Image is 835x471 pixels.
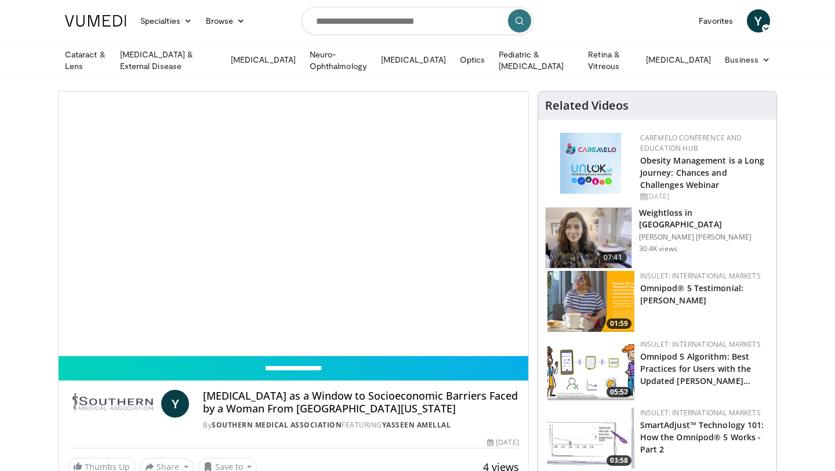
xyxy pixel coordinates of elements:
[639,244,677,253] p: 30.4K views
[547,271,634,332] img: 6d50c0dd-ba08-46d7-8ee2-cf2a961867be.png.150x105_q85_crop-smart_upscale.png
[133,9,199,32] a: Specialties
[65,15,126,27] img: VuMedi Logo
[607,387,631,397] span: 05:52
[453,48,492,71] a: Optics
[199,9,252,32] a: Browse
[161,390,189,418] a: Y
[547,408,634,469] img: faa546c3-dae0-4fdc-828d-2598c80de5b5.150x105_q85_crop-smart_upscale.jpg
[487,437,518,448] div: [DATE]
[607,318,631,329] span: 01:59
[547,339,634,400] img: 28928f16-10b7-4d97-890d-06b5c2964f7d.png.150x105_q85_crop-smart_upscale.png
[224,48,303,71] a: [MEDICAL_DATA]
[547,271,634,332] a: 01:59
[492,49,581,72] a: Pediatric & [MEDICAL_DATA]
[640,282,743,306] a: Omnipod® 5 Testimonial: [PERSON_NAME]
[640,351,752,386] a: Omnipod 5 Algorithm: Best Practices for Users with the Updated [PERSON_NAME]…
[68,390,157,418] img: Southern Medical Association
[639,207,769,230] h3: Weightloss in [GEOGRAPHIC_DATA]
[560,133,621,194] img: 45df64a9-a6de-482c-8a90-ada250f7980c.png.150x105_q85_autocrop_double_scale_upscale_version-0.2.jpg
[203,420,518,430] div: By FEATURING
[581,49,639,72] a: Retina & Vitreous
[545,99,629,113] h4: Related Videos
[640,419,764,455] a: SmartAdjust™ Technology 101: How the Omnipod® 5 Works - Part 2
[374,48,453,71] a: [MEDICAL_DATA]
[58,49,113,72] a: Cataract & Lens
[692,9,740,32] a: Favorites
[545,207,769,269] a: 07:41 Weightloss in [GEOGRAPHIC_DATA] [PERSON_NAME] [PERSON_NAME] 30.4K views
[640,408,761,418] a: Insulet: International Markets
[113,49,224,72] a: [MEDICAL_DATA] & External Disease
[547,339,634,400] a: 05:52
[747,9,770,32] a: Y
[59,92,528,356] video-js: Video Player
[599,252,627,263] span: 07:41
[303,49,374,72] a: Neuro-Ophthalmology
[546,208,631,268] img: 9983fed1-7565-45be-8934-aef1103ce6e2.150x105_q85_crop-smart_upscale.jpg
[718,48,777,71] a: Business
[203,390,518,415] h4: [MEDICAL_DATA] as a Window to Socioeconomic Barriers Faced by a Woman From [GEOGRAPHIC_DATA][US_S...
[382,420,451,430] a: Yasseen Amellal
[607,455,631,466] span: 03:58
[302,7,533,35] input: Search topics, interventions
[212,420,342,430] a: Southern Medical Association
[640,155,765,190] a: Obesity Management is a Long Journey: Chances and Challenges Webinar
[640,133,742,153] a: CaReMeLO Conference and Education Hub
[639,48,718,71] a: [MEDICAL_DATA]
[547,408,634,469] a: 03:58
[640,191,767,202] div: [DATE]
[639,233,769,242] p: [PERSON_NAME] [PERSON_NAME]
[640,339,761,349] a: Insulet: International Markets
[640,271,761,281] a: Insulet: International Markets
